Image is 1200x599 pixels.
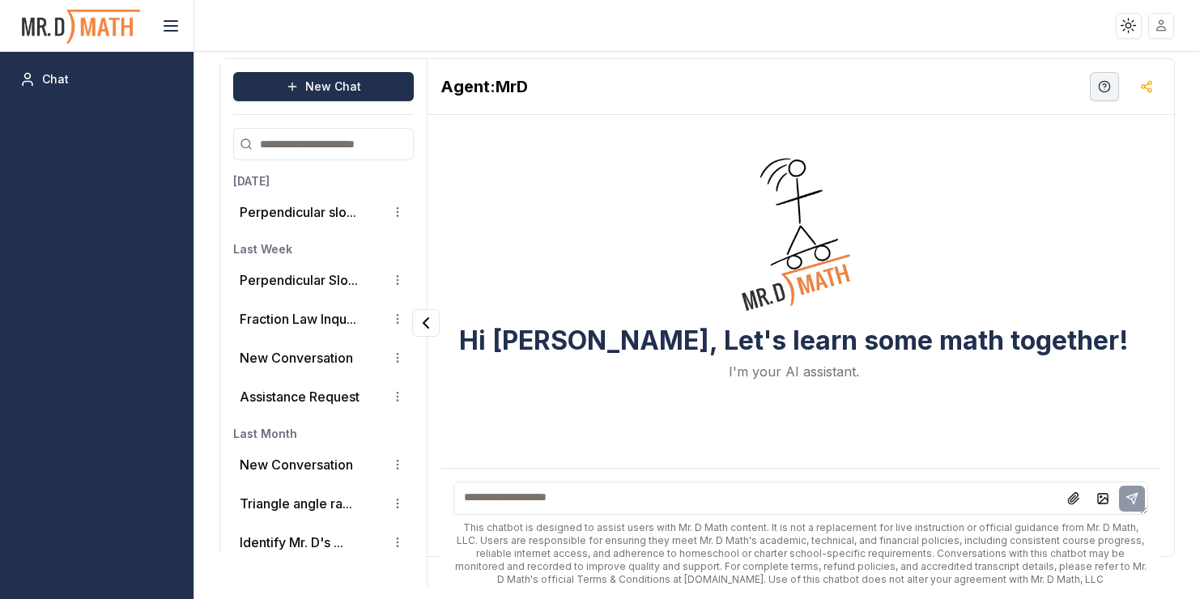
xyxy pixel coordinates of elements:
[240,270,358,290] button: Perpendicular Slo...
[233,72,414,101] button: New Chat
[233,241,414,257] h3: Last Week
[240,533,343,552] button: Identify Mr. D's ...
[388,455,407,474] button: Conversation options
[1090,72,1119,101] button: Help Videos
[388,533,407,552] button: Conversation options
[730,155,859,313] img: Welcome Owl
[388,270,407,290] button: Conversation options
[729,362,859,381] p: I'm your AI assistant.
[412,309,440,337] button: Collapse panel
[240,494,352,513] button: Triangle angle ra...
[1150,14,1173,37] img: placeholder-user.jpg
[240,309,356,329] button: Fraction Law Inqu...
[240,202,356,222] button: Perpendicular slo...
[453,521,1148,586] div: This chatbot is designed to assist users with Mr. D Math content. It is not a replacement for liv...
[233,426,414,442] h3: Last Month
[240,455,353,474] p: New Conversation
[42,71,69,87] span: Chat
[240,387,360,406] p: Assistance Request
[440,75,528,98] h2: MrD
[388,494,407,513] button: Conversation options
[459,326,1129,355] h3: Hi [PERSON_NAME], Let's learn some math together!
[388,309,407,329] button: Conversation options
[388,348,407,367] button: Conversation options
[388,202,407,222] button: Conversation options
[233,173,414,189] h3: [DATE]
[13,65,181,94] a: Chat
[388,387,407,406] button: Conversation options
[240,348,353,367] p: New Conversation
[20,5,142,48] img: PromptOwl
